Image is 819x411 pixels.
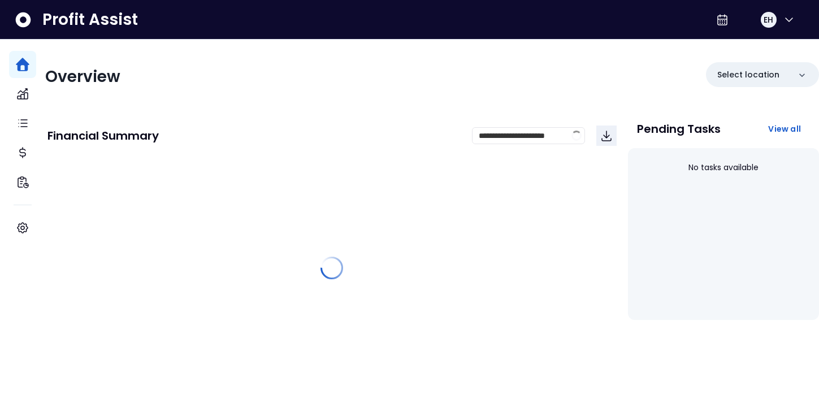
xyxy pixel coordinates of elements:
[596,126,617,146] button: Download
[717,69,779,81] p: Select location
[42,10,138,30] span: Profit Assist
[637,153,810,183] div: No tasks available
[47,130,159,141] p: Financial Summary
[637,123,721,135] p: Pending Tasks
[768,123,801,135] span: View all
[759,119,810,139] button: View all
[45,66,120,88] span: Overview
[764,14,773,25] span: EH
